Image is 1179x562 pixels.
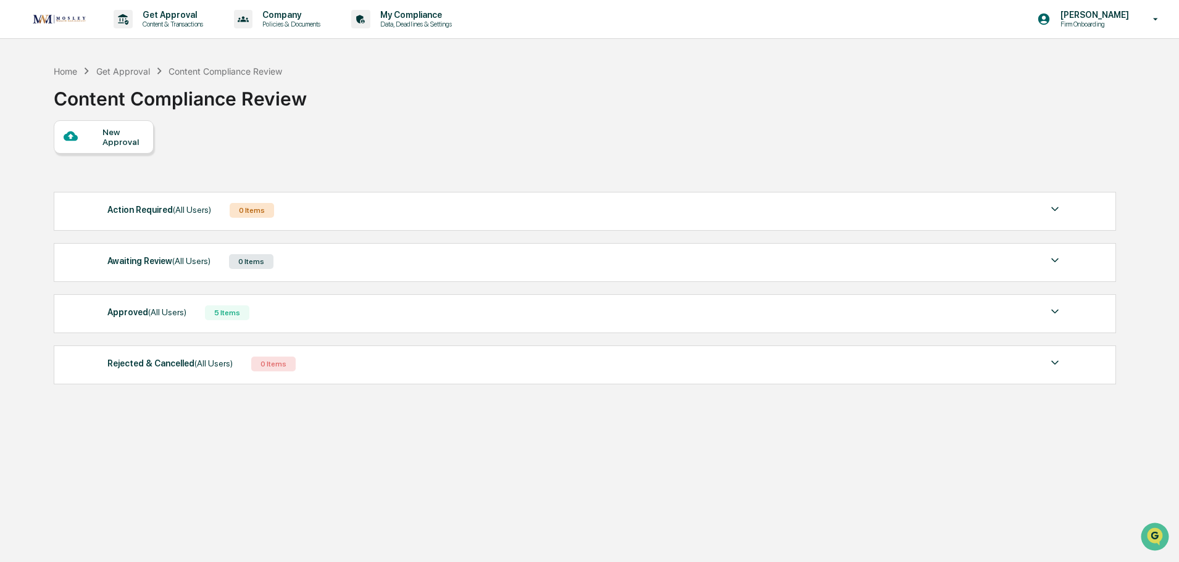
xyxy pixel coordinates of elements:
div: Approved [107,304,186,320]
p: Company [252,10,327,20]
div: 0 Items [229,254,273,269]
span: (All Users) [194,358,233,368]
div: Get Approval [96,66,150,76]
div: 🔎 [12,180,22,190]
p: Get Approval [133,10,209,20]
p: Policies & Documents [252,20,327,28]
div: Content Compliance Review [169,66,282,76]
span: Preclearance [25,155,80,168]
span: (All Users) [173,205,211,215]
button: Start new chat [210,98,225,113]
div: 5 Items [205,305,249,320]
div: New Approval [102,127,144,147]
div: 🖐️ [12,157,22,167]
span: Attestations [102,155,153,168]
div: Content Compliance Review [54,78,307,110]
span: Pylon [123,209,149,218]
div: 🗄️ [90,157,99,167]
div: Awaiting Review [107,253,210,269]
div: 0 Items [251,357,296,371]
p: How can we help? [12,26,225,46]
img: caret [1048,355,1062,370]
p: Data, Deadlines & Settings [370,20,458,28]
div: Start new chat [42,94,202,107]
p: Content & Transactions [133,20,209,28]
span: Data Lookup [25,179,78,191]
div: Action Required [107,202,211,218]
span: (All Users) [148,307,186,317]
div: 0 Items [230,203,274,218]
span: (All Users) [172,256,210,266]
a: 🖐️Preclearance [7,151,85,173]
img: caret [1048,253,1062,268]
a: 🗄️Attestations [85,151,158,173]
a: 🔎Data Lookup [7,174,83,196]
img: caret [1048,202,1062,217]
p: My Compliance [370,10,458,20]
p: Firm Onboarding [1051,20,1135,28]
iframe: Open customer support [1139,521,1173,555]
div: Home [54,66,77,76]
img: logo [30,11,89,27]
img: caret [1048,304,1062,319]
a: Powered byPylon [87,209,149,218]
div: We're available if you need us! [42,107,156,117]
p: [PERSON_NAME] [1051,10,1135,20]
img: 1746055101610-c473b297-6a78-478c-a979-82029cc54cd1 [12,94,35,117]
div: Rejected & Cancelled [107,355,233,371]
